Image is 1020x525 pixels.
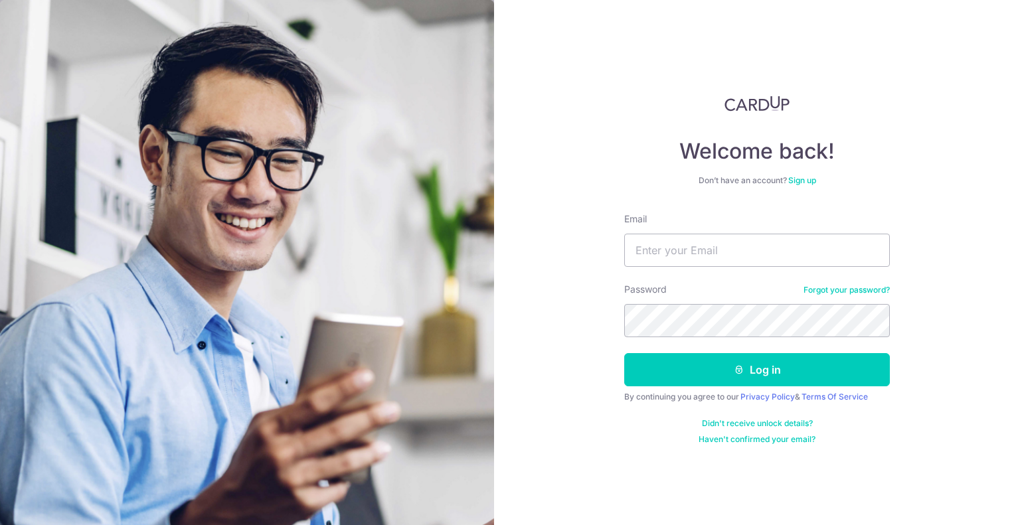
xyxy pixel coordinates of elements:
[724,96,790,112] img: CardUp Logo
[699,434,815,445] a: Haven't confirmed your email?
[802,392,868,402] a: Terms Of Service
[740,392,795,402] a: Privacy Policy
[624,212,647,226] label: Email
[624,234,890,267] input: Enter your Email
[624,138,890,165] h4: Welcome back!
[788,175,816,185] a: Sign up
[702,418,813,429] a: Didn't receive unlock details?
[624,283,667,296] label: Password
[804,285,890,295] a: Forgot your password?
[624,353,890,386] button: Log in
[624,392,890,402] div: By continuing you agree to our &
[624,175,890,186] div: Don’t have an account?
